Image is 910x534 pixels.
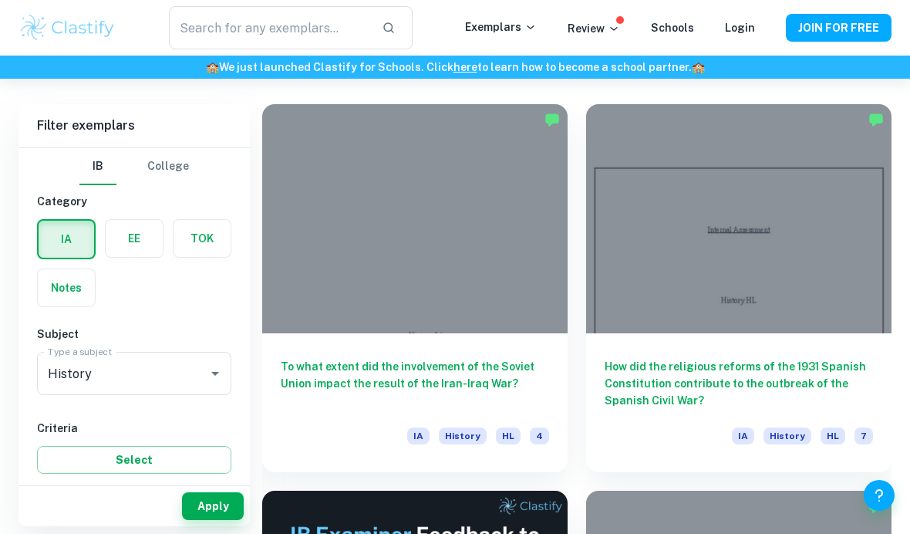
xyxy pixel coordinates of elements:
span: 🏫 [206,61,219,73]
span: IA [407,428,430,444]
h6: We just launched Clastify for Schools. Click to learn how to become a school partner. [3,59,907,76]
span: IA [732,428,754,444]
button: Notes [38,269,95,306]
img: Clastify logo [19,12,116,43]
h6: Subject [37,326,231,343]
span: 4 [530,428,549,444]
img: Marked [544,112,560,127]
img: Marked [868,112,884,127]
button: JOIN FOR FREE [786,14,891,42]
h6: Filter exemplars [19,104,250,147]
a: Login [725,22,755,34]
button: IA [39,221,94,258]
span: 🏫 [692,61,705,73]
h6: How did the religious reforms of the 1931 Spanish Constitution contribute to the outbreak of the ... [605,358,873,409]
a: here [453,61,477,73]
label: Type a subject [48,345,112,358]
button: IB [79,148,116,185]
div: Filter type choice [79,148,189,185]
span: 7 [854,428,873,444]
a: To what extent did the involvement of the Soviet Union impact the result of the Iran-Iraq War?IAH... [262,104,568,472]
input: Search for any exemplars... [169,6,369,49]
button: College [147,148,189,185]
a: Schools [651,22,694,34]
button: Select [37,446,231,474]
h6: Criteria [37,420,231,437]
button: TOK [174,220,231,257]
a: How did the religious reforms of the 1931 Spanish Constitution contribute to the outbreak of the ... [586,104,891,472]
span: History [439,428,487,444]
button: Help and Feedback [864,480,895,511]
h6: To what extent did the involvement of the Soviet Union impact the result of the Iran-Iraq War? [281,358,549,409]
p: Review [568,20,620,37]
button: EE [106,220,163,257]
span: HL [821,428,845,444]
button: Apply [182,492,244,520]
span: HL [496,428,521,444]
p: Exemplars [465,19,537,35]
span: History [763,428,811,444]
h6: Category [37,193,231,210]
button: Open [204,363,226,384]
